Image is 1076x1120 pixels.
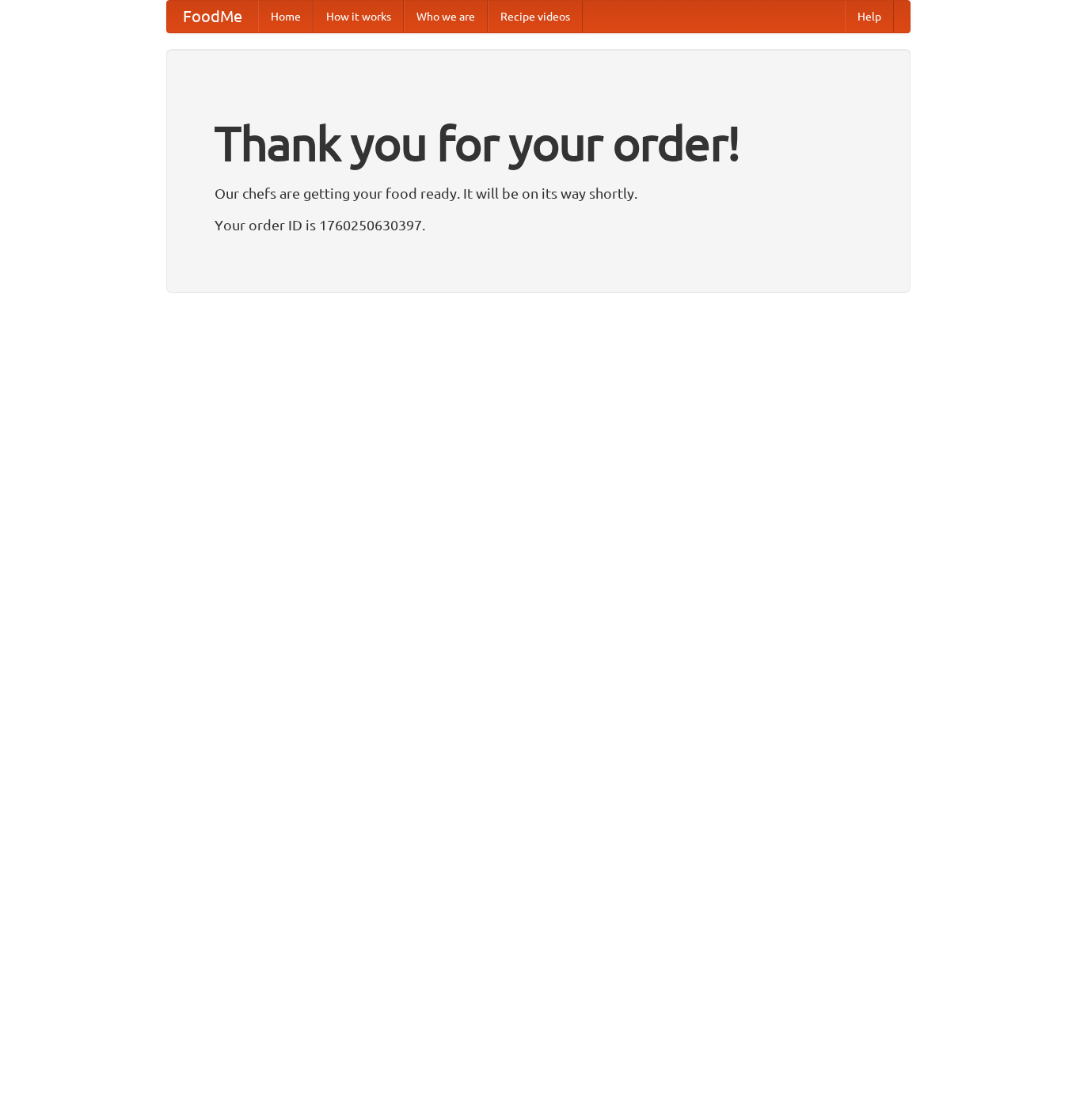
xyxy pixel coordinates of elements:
h1: Thank you for your order! [215,105,862,181]
a: Recipe videos [488,1,583,32]
a: Who we are [404,1,488,32]
p: Our chefs are getting your food ready. It will be on its way shortly. [215,181,862,205]
a: How it works [314,1,404,32]
a: Help [845,1,894,32]
a: FoodMe [167,1,258,32]
p: Your order ID is 1760250630397. [215,213,862,237]
a: Home [258,1,314,32]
